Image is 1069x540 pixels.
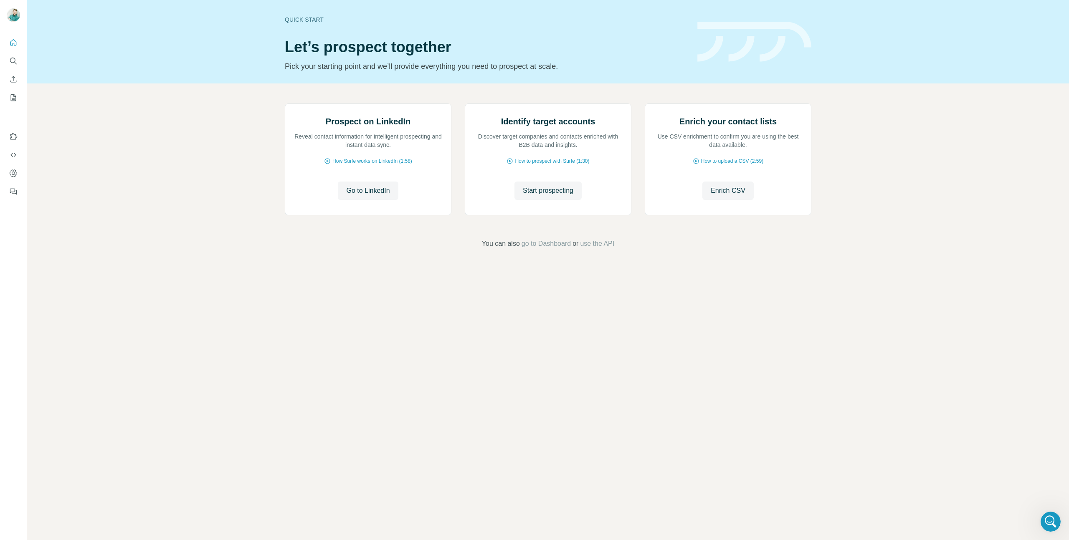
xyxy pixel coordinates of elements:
[338,182,398,200] button: Go to LinkedIn
[701,157,763,165] span: How to upload a CSV (2:59)
[332,157,412,165] span: How Surfe works on LinkedIn (1:58)
[523,186,573,196] span: Start prospecting
[702,182,754,200] button: Enrich CSV
[654,132,803,149] p: Use CSV enrichment to confirm you are using the best data available.
[7,35,20,50] button: Quick start
[501,116,595,127] h2: Identify target accounts
[285,15,687,24] div: Quick start
[7,90,20,105] button: My lists
[474,132,623,149] p: Discover target companies and contacts enriched with B2B data and insights.
[697,22,811,62] img: banner
[482,239,520,249] span: You can also
[522,239,571,249] button: go to Dashboard
[515,157,589,165] span: How to prospect with Surfe (1:30)
[7,72,20,87] button: Enrich CSV
[7,147,20,162] button: Use Surfe API
[7,129,20,144] button: Use Surfe on LinkedIn
[285,61,687,72] p: Pick your starting point and we’ll provide everything you need to prospect at scale.
[346,186,390,196] span: Go to LinkedIn
[572,239,578,249] span: or
[7,184,20,199] button: Feedback
[285,39,687,56] h1: Let’s prospect together
[580,239,614,249] button: use the API
[7,53,20,68] button: Search
[7,8,20,22] img: Avatar
[294,132,443,149] p: Reveal contact information for intelligent prospecting and instant data sync.
[1041,512,1061,532] iframe: Intercom live chat
[679,116,777,127] h2: Enrich your contact lists
[326,116,410,127] h2: Prospect on LinkedIn
[514,182,582,200] button: Start prospecting
[711,186,745,196] span: Enrich CSV
[7,166,20,181] button: Dashboard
